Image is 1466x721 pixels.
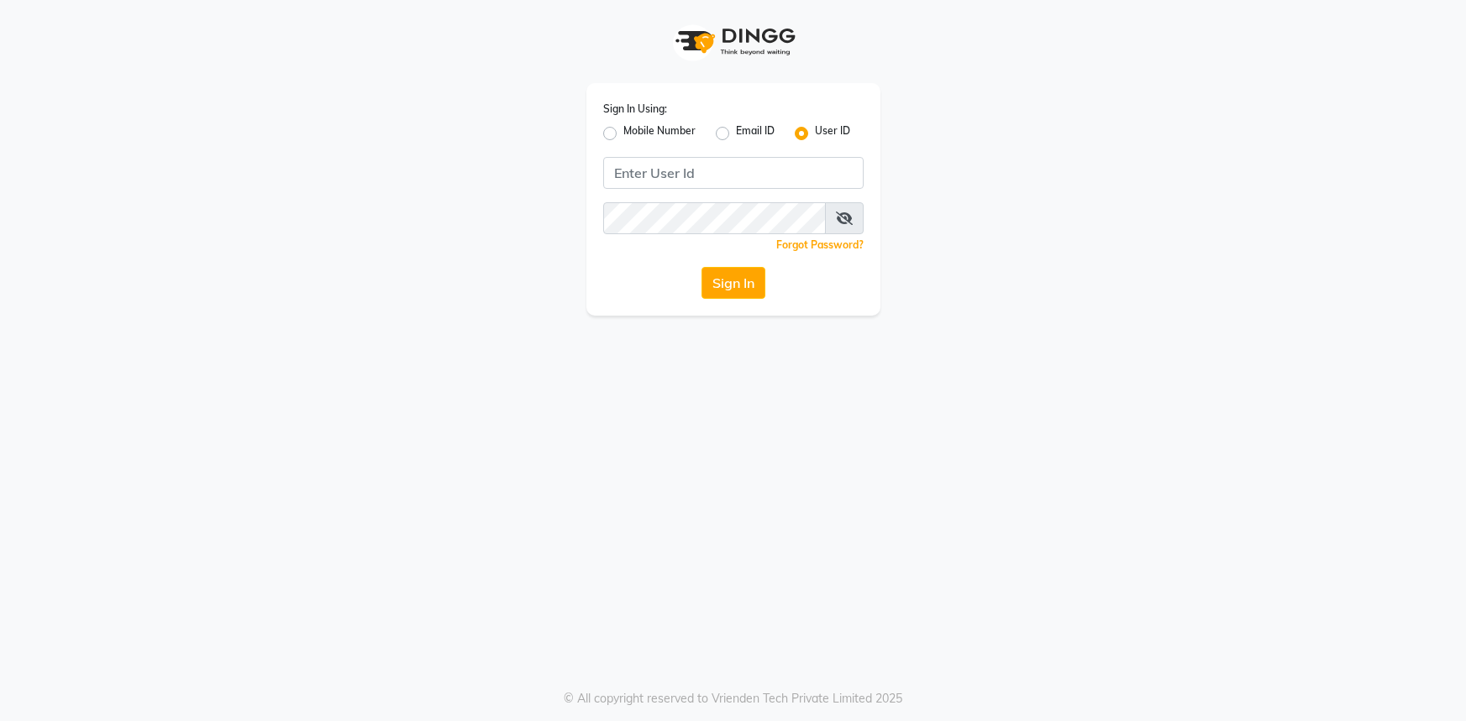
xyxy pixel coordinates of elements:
img: logo1.svg [666,17,801,66]
label: User ID [815,123,850,144]
input: Username [603,202,826,234]
input: Username [603,157,864,189]
label: Mobile Number [623,123,696,144]
label: Sign In Using: [603,102,667,117]
label: Email ID [736,123,775,144]
a: Forgot Password? [776,238,864,251]
button: Sign In [701,267,765,299]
